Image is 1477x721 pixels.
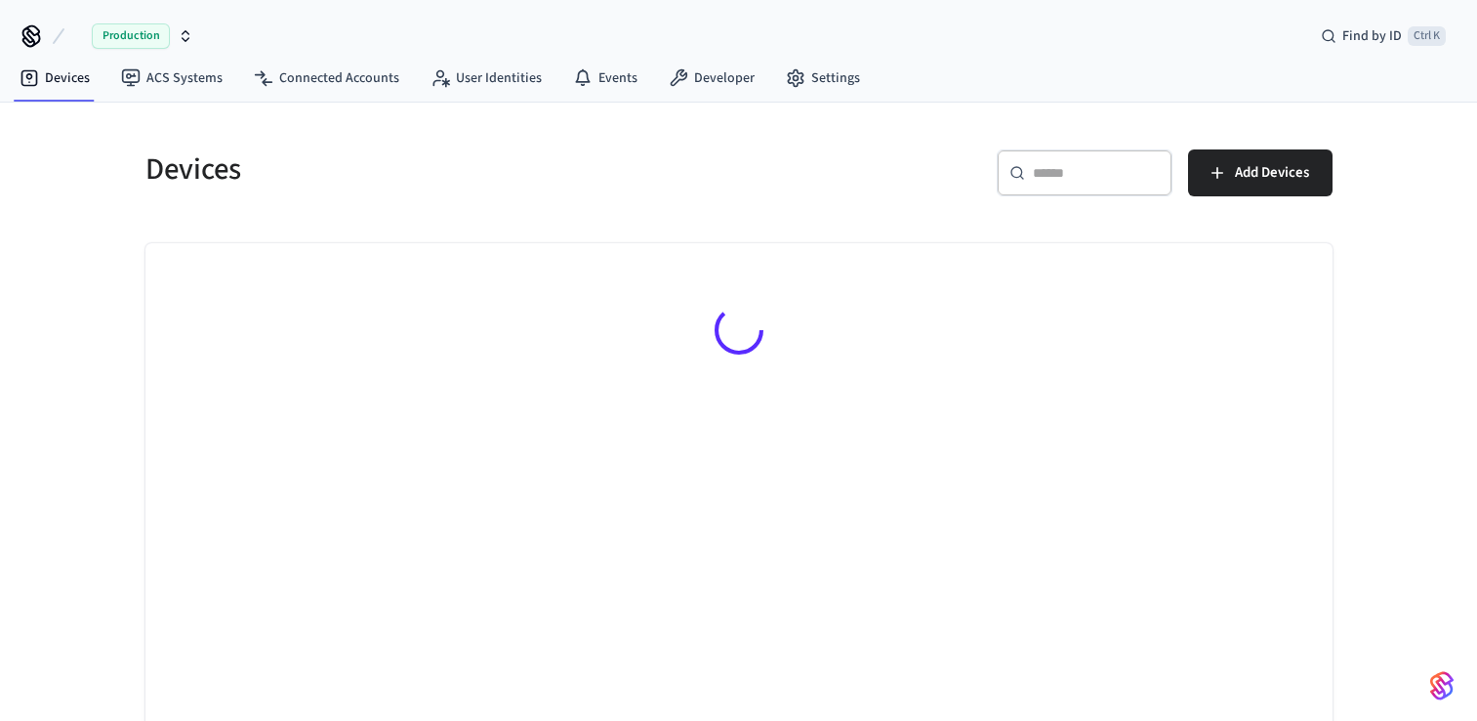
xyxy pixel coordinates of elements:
[4,61,105,96] a: Devices
[105,61,238,96] a: ACS Systems
[1235,160,1309,186] span: Add Devices
[238,61,415,96] a: Connected Accounts
[92,23,170,49] span: Production
[770,61,876,96] a: Settings
[1188,149,1333,196] button: Add Devices
[1430,670,1454,701] img: SeamLogoGradient.69752ec5.svg
[1342,26,1402,46] span: Find by ID
[653,61,770,96] a: Developer
[415,61,557,96] a: User Identities
[1408,26,1446,46] span: Ctrl K
[1305,19,1461,54] div: Find by IDCtrl K
[557,61,653,96] a: Events
[145,149,727,190] h5: Devices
